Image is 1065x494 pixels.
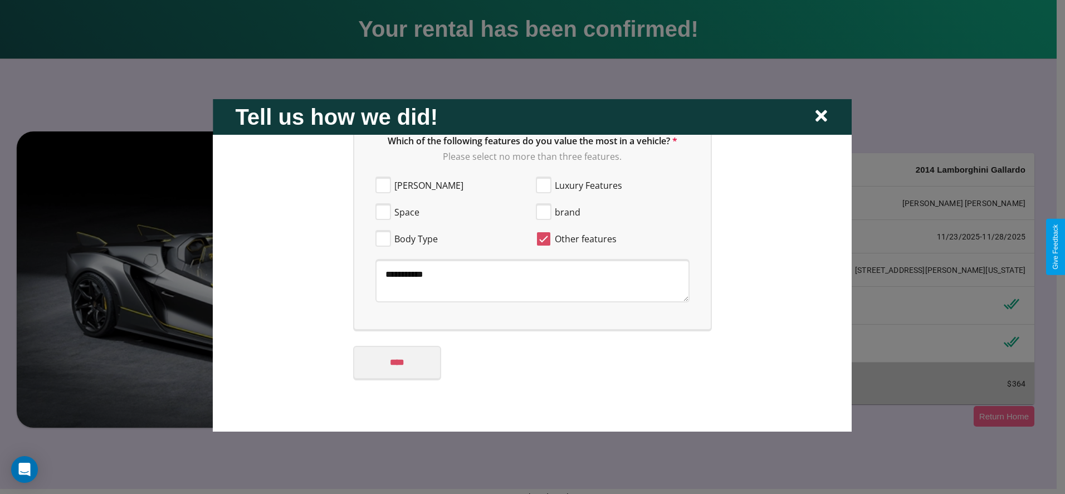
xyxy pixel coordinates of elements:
span: Which of the following features do you value the most in a vehicle? [388,134,670,146]
div: Give Feedback [1052,224,1059,270]
span: Other features [555,232,617,245]
span: Body Type [394,232,438,245]
span: Luxury Features [555,178,622,192]
span: Space [394,205,419,218]
div: Open Intercom Messenger [11,456,38,483]
span: Please select no more than three features. [443,150,622,162]
span: brand [555,205,580,218]
span: [PERSON_NAME] [394,178,463,192]
h2: Tell us how we did! [235,104,438,129]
